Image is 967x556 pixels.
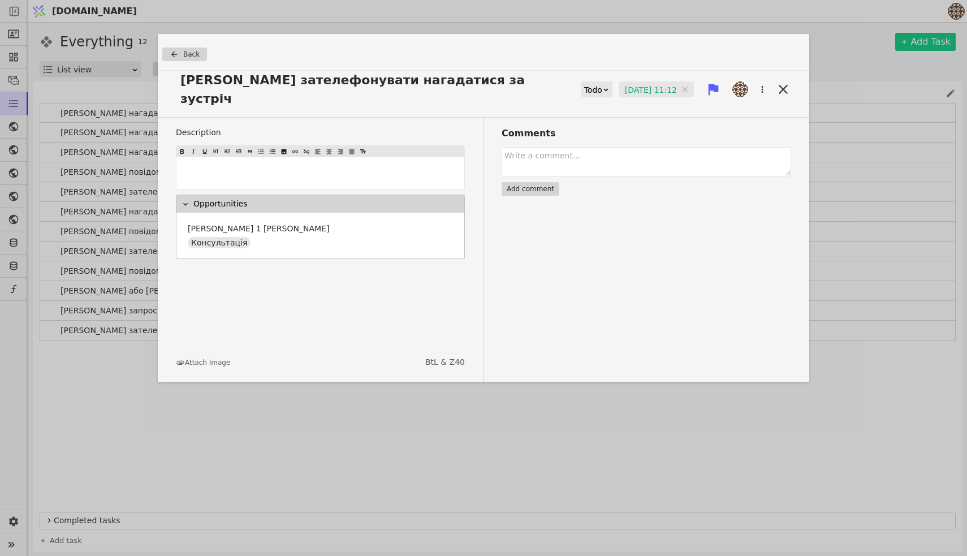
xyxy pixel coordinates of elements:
p: Opportunities [193,198,248,210]
button: Attach Image [176,357,230,368]
p: [PERSON_NAME] 1 [PERSON_NAME] [188,223,329,235]
div: Todo [584,82,602,98]
a: BtL & Z40 [425,356,465,368]
h3: Comments [502,127,791,140]
span: Clear [681,84,688,95]
svg: close [681,86,688,93]
span: Back [183,49,200,59]
label: Description [176,127,465,139]
img: an [732,81,748,97]
button: Add comment [502,182,559,196]
div: Консультація [188,237,251,248]
span: [PERSON_NAME] зателефонувати нагадатися за зустріч [176,71,556,108]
